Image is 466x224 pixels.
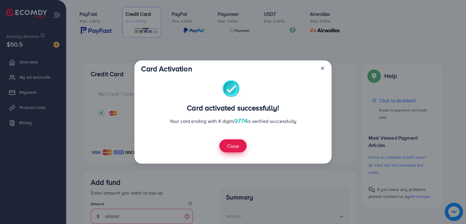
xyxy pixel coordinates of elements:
img: success [222,80,244,99]
h3: Card activated successfully! [141,104,325,112]
p: Your card ending with 4 digits is verified successfully [141,117,325,125]
span: 9774 [234,116,248,125]
button: Close [219,139,247,152]
h3: Card Activation [141,64,192,73]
